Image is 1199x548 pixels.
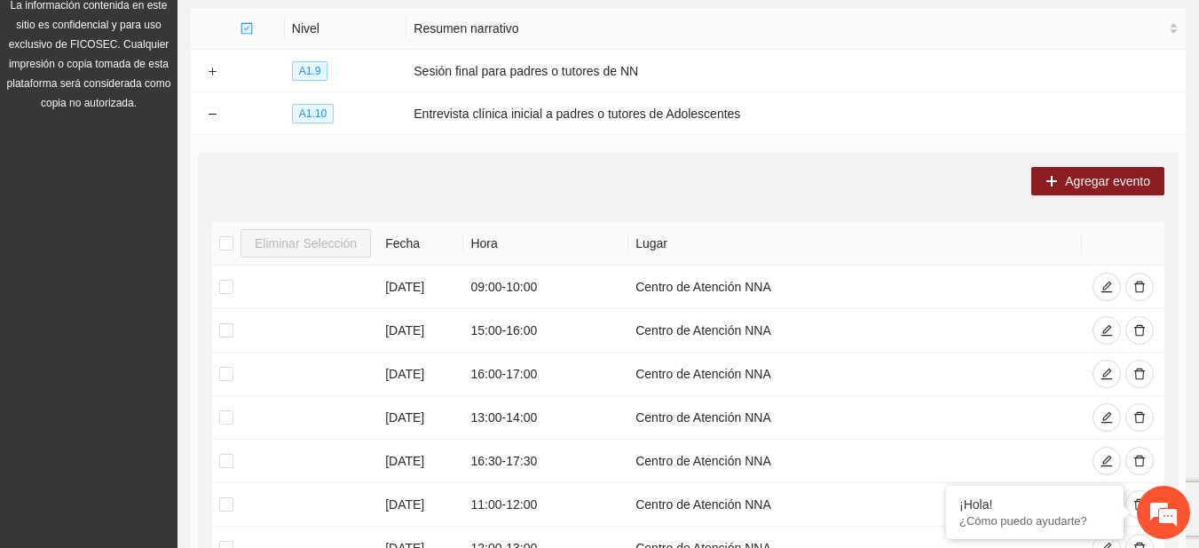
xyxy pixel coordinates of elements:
[414,19,1165,38] span: Resumen narrativo
[463,309,628,353] td: 15:00 - 16:00
[463,353,628,396] td: 16:00 - 17:00
[1093,273,1121,301] button: edit
[1100,455,1113,469] span: edit
[378,353,463,396] td: [DATE]
[9,361,338,424] textarea: Escriba su mensaje y pulse “Intro”
[628,396,1081,440] td: Centro de Atención NNA
[205,107,219,122] button: Collapse row
[628,309,1081,353] td: Centro de Atención NNA
[378,396,463,440] td: [DATE]
[1133,368,1146,382] span: delete
[1093,316,1121,345] button: edit
[1133,455,1146,469] span: delete
[463,483,628,527] td: 11:00 - 12:00
[1093,447,1121,475] button: edit
[1125,403,1154,432] button: delete
[628,440,1081,483] td: Centro de Atención NNA
[378,483,463,527] td: [DATE]
[1125,490,1154,519] button: delete
[628,222,1081,266] th: Lugar
[1125,316,1154,345] button: delete
[1133,324,1146,338] span: delete
[241,229,371,258] button: Eliminar Selección
[463,266,628,309] td: 09:00 - 10:00
[406,50,1186,92] td: Sesión final para padres o tutores de NN
[406,92,1186,135] td: Entrevista clínica inicial a padres o tutores de Adolescentes
[291,9,334,52] div: Minimizar ventana de chat en vivo
[1125,447,1154,475] button: delete
[292,104,334,123] span: A1.10
[241,22,253,35] span: check-square
[1031,167,1164,195] button: plusAgregar evento
[628,266,1081,309] td: Centro de Atención NNA
[1125,360,1154,388] button: delete
[92,91,298,114] div: Chatee con nosotros ahora
[292,61,328,81] span: A1.9
[285,8,406,50] th: Nivel
[1100,411,1113,425] span: edit
[1100,368,1113,382] span: edit
[378,440,463,483] td: [DATE]
[1125,273,1154,301] button: delete
[378,266,463,309] td: [DATE]
[1045,175,1058,189] span: plus
[1093,403,1121,432] button: edit
[463,396,628,440] td: 13:00 - 14:00
[1100,281,1113,295] span: edit
[378,222,463,266] th: Fecha
[959,514,1110,528] p: ¿Cómo puedo ayudarte?
[103,175,245,354] span: Estamos en línea.
[205,65,219,79] button: Expand row
[463,222,628,266] th: Hora
[463,440,628,483] td: 16:30 - 17:30
[1133,281,1146,295] span: delete
[1100,324,1113,338] span: edit
[378,309,463,353] td: [DATE]
[406,8,1186,50] th: Resumen narrativo
[628,483,1081,527] td: Centro de Atención NNA
[628,353,1081,396] td: Centro de Atención NNA
[1065,171,1150,191] span: Agregar evento
[1093,360,1121,388] button: edit
[1133,498,1146,512] span: delete
[959,497,1110,512] div: ¡Hola!
[1133,411,1146,425] span: delete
